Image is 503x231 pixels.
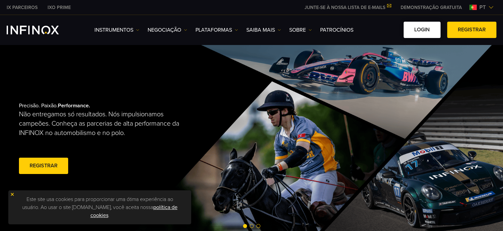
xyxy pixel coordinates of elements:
img: yellow close icon [10,192,15,197]
a: Patrocínios [320,26,353,34]
a: Saiba mais [246,26,281,34]
a: INFINOX [2,4,43,11]
a: Login [404,22,440,38]
a: PLATAFORMAS [195,26,238,34]
span: pt [477,3,488,11]
a: SOBRE [289,26,312,34]
span: Go to slide 1 [243,224,247,228]
a: INFINOX Logo [7,26,74,34]
span: Go to slide 2 [250,224,254,228]
div: Precisão. Paixão. [19,92,228,186]
strong: Performance. [58,102,90,109]
a: Registrar [19,158,68,174]
span: Go to slide 3 [256,224,260,228]
a: INFINOX [43,4,76,11]
a: Registrar [447,22,496,38]
a: NEGOCIAÇÃO [148,26,187,34]
p: Não entregamos só resultados. Nós impulsionamos campeões. Conheça as parcerias de alta performanc... [19,110,187,138]
p: Este site usa cookies para proporcionar uma ótima experiência ao usuário. Ao usar o site [DOMAIN_... [12,194,188,221]
a: Instrumentos [94,26,139,34]
a: JUNTE-SE À NOSSA LISTA DE E-MAILS [300,5,396,10]
a: INFINOX MENU [396,4,467,11]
